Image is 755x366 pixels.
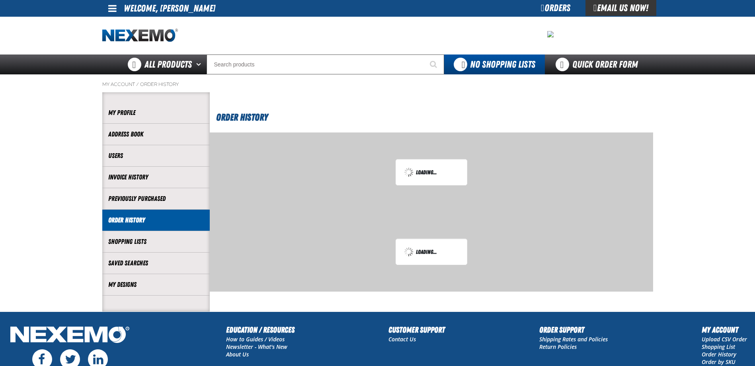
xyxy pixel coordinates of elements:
a: Order History [140,81,179,88]
h2: Education / Resources [226,324,295,336]
span: Order History [216,112,268,123]
span: No Shopping Lists [470,59,535,70]
a: Quick Order Form [545,55,653,74]
img: 850b3ca0065f1ff5521978d91a4632f4.png [547,31,554,37]
a: Saved Searches [108,259,204,268]
a: Previously Purchased [108,194,204,203]
h2: Order Support [539,324,608,336]
h2: Customer Support [388,324,445,336]
a: About Us [226,350,249,358]
img: Nexemo Logo [8,324,132,347]
a: Home [102,29,178,43]
span: / [136,81,139,88]
a: My Profile [108,108,204,117]
a: How to Guides / Videos [226,335,285,343]
a: Shipping Rates and Policies [539,335,608,343]
a: My Account [102,81,135,88]
a: Order History [702,350,736,358]
nav: Breadcrumbs [102,81,653,88]
div: Loading... [404,167,459,177]
a: Order History [108,216,204,225]
h2: My Account [702,324,747,336]
a: Newsletter - What's New [226,343,287,350]
a: Upload CSV Order [702,335,747,343]
div: Loading... [404,247,459,257]
a: Shopping List [702,343,735,350]
a: Invoice History [108,173,204,182]
a: Return Policies [539,343,577,350]
button: Start Searching [424,55,444,74]
a: Shopping Lists [108,237,204,246]
a: Address Book [108,130,204,139]
a: My Designs [108,280,204,289]
input: Search [207,55,444,74]
span: All Products [144,57,192,72]
button: You do not have available Shopping Lists. Open to Create a New List [444,55,545,74]
a: Users [108,151,204,160]
a: Order by SKU [702,358,735,366]
img: Nexemo logo [102,29,178,43]
button: Open All Products pages [193,55,207,74]
a: Contact Us [388,335,416,343]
